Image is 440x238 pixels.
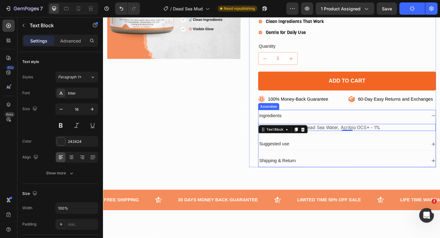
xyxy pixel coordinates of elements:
div: Color [22,139,32,144]
p: 100% Money-Back Guarantee [179,86,245,93]
button: 7 [2,2,46,15]
iframe: Design area [103,17,440,238]
div: Width [22,205,32,211]
div: Text style [22,59,39,65]
span: / [170,6,172,12]
button: decrement [169,39,183,52]
span: 1 product assigned [321,6,361,12]
button: 1 product assigned [316,2,374,15]
iframe: Intercom live chat [419,208,434,223]
p: Shipping & Return [170,153,210,160]
div: FREE SHIPPING [0,194,39,204]
span: Dead Sea Mud [173,6,203,12]
div: Padding [22,221,36,227]
button: Show more [22,168,98,179]
span: Paragraph 1* [58,74,81,80]
button: Save [377,2,397,15]
p: 7 [40,5,43,12]
span: Silt (Dead Sea Mud), Dead Sea Water, Acribio OCS* - 1% [170,117,301,123]
div: Accordion [170,95,190,100]
p: Suggested use [170,135,203,141]
div: 30 DAYS MONEY BACK GUARANTEE [81,194,169,204]
div: Font [22,90,30,96]
div: Align [22,153,39,162]
span: Save [382,6,392,11]
div: Show more [46,170,75,176]
p: Text Block [30,22,82,29]
p: Ingredients [170,104,194,111]
button: Add to cart [169,59,362,80]
p: Advanced [60,38,81,44]
div: Inter [68,91,97,96]
div: LIFE TIME WARRANTY [323,194,377,204]
div: Quantity [169,28,362,36]
div: Add... [68,222,97,227]
div: Size [22,190,38,198]
div: 450 [6,65,15,70]
input: Auto [56,203,98,214]
div: Undo/Redo [115,2,140,15]
span: 2 [432,199,437,204]
div: Add to cart [245,66,285,73]
div: Rich Text Editor. Editing area: main [169,116,362,124]
p: Settings [30,38,47,44]
div: Text Block [177,120,197,125]
input: quantity [183,39,197,52]
div: LIMITED TIME 50% OFF SALE [211,194,281,204]
button: increment [197,39,211,52]
p: 60-Day Easy Returns and Exchanges [277,86,359,93]
div: Beta [5,112,15,117]
div: Size [22,105,38,113]
div: Styles [22,74,33,80]
span: Need republishing [224,6,255,11]
button: Paragraph 1* [55,72,98,83]
div: 242424 [68,139,97,144]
